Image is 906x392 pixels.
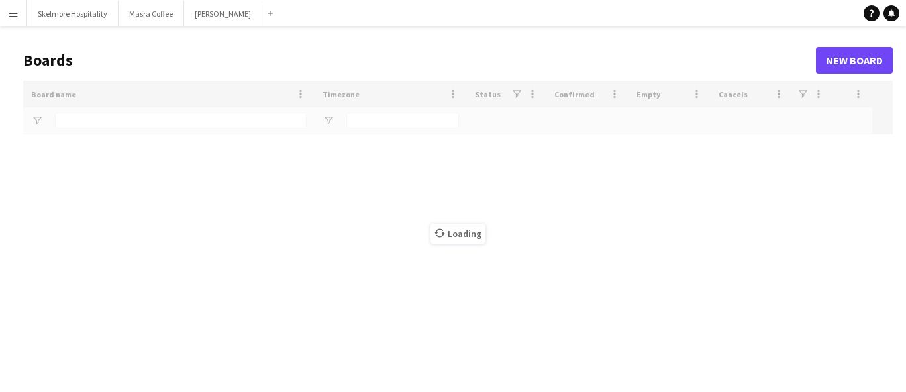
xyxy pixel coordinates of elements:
span: Loading [430,224,485,244]
a: New Board [816,47,893,73]
button: [PERSON_NAME] [184,1,262,26]
button: Skelmore Hospitality [27,1,119,26]
button: Masra Coffee [119,1,184,26]
h1: Boards [23,50,816,70]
